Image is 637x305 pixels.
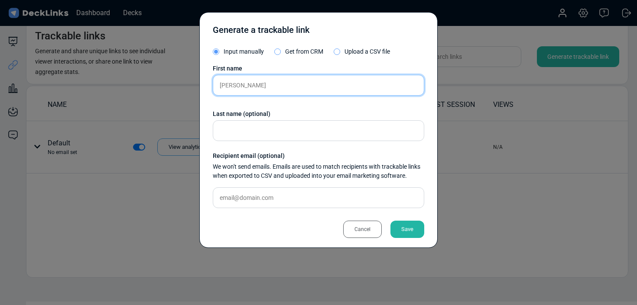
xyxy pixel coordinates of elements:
div: Generate a trackable link [213,23,309,41]
div: We won't send emails. Emails are used to match recipients with trackable links when exported to C... [213,162,424,180]
div: First name [213,64,424,73]
div: Last name (optional) [213,109,424,119]
div: Recipient email (optional) [213,151,424,161]
div: Save [390,221,424,238]
input: email@domain.com [213,187,424,208]
span: Input manually [224,48,264,55]
span: Get from CRM [285,48,323,55]
div: Cancel [343,221,382,238]
span: Upload a CSV file [344,48,390,55]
